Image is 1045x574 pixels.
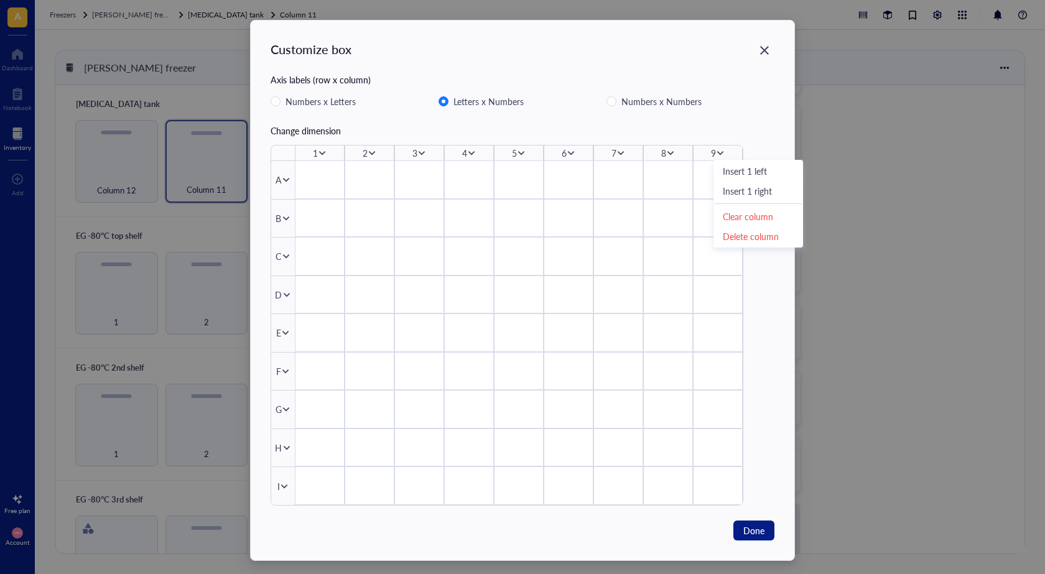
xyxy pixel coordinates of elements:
[616,94,707,109] span: Numbers x Numbers
[271,40,351,58] div: Customize box
[755,43,774,58] span: Close
[711,146,716,160] div: 9
[271,124,774,137] div: Change dimension
[412,146,417,160] div: 3
[275,288,282,302] div: D
[661,146,666,160] div: 8
[743,524,764,537] span: Done
[723,164,794,178] span: Insert 1 left
[276,249,281,263] div: C
[276,211,281,225] div: B
[512,146,517,160] div: 5
[723,210,794,223] div: Clear column
[755,40,774,60] button: Close
[277,479,280,493] div: I
[276,402,282,416] div: G
[281,94,361,109] span: Numbers x Letters
[462,146,467,160] div: 4
[276,326,281,340] div: E
[275,441,282,455] div: H
[733,521,774,540] button: Done
[276,173,281,187] div: A
[562,146,567,160] div: 6
[363,146,368,160] div: 2
[276,364,281,378] div: F
[271,73,774,86] div: Axis labels (row x column)
[448,94,529,109] span: Letters x Numbers
[723,184,794,198] span: Insert 1 right
[313,146,318,160] div: 1
[723,229,794,243] div: Delete column
[611,146,616,160] div: 7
